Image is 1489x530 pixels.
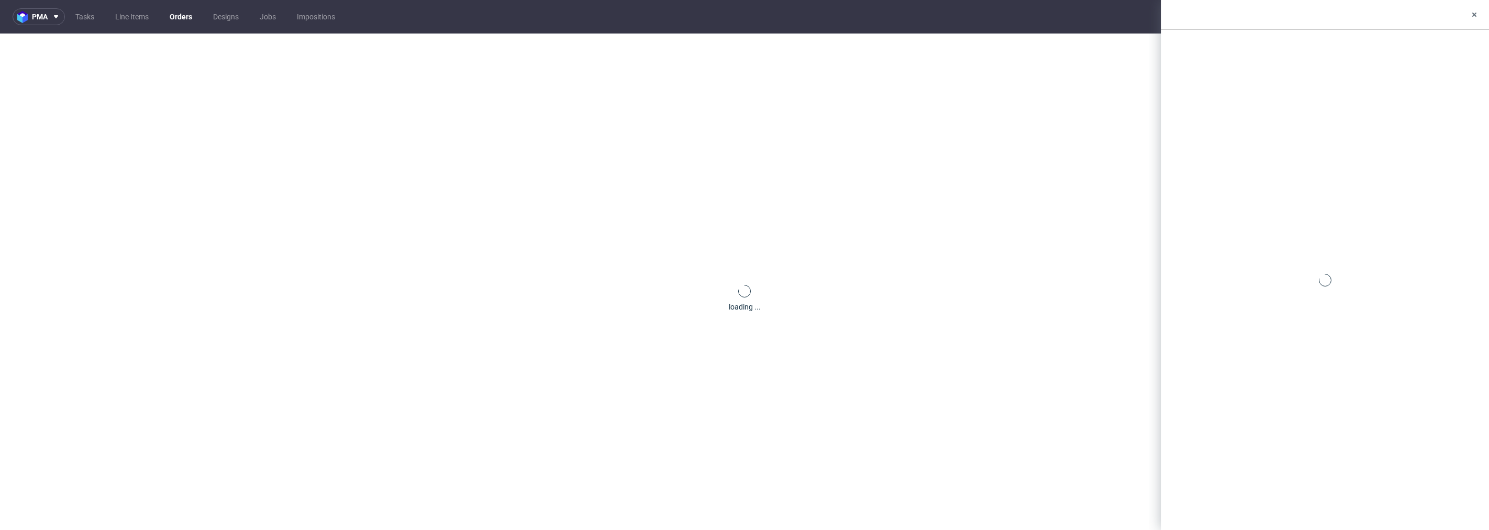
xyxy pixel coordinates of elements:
[32,13,48,20] span: pma
[69,8,101,25] a: Tasks
[291,8,341,25] a: Impositions
[729,302,761,312] div: loading ...
[17,11,32,23] img: logo
[253,8,282,25] a: Jobs
[109,8,155,25] a: Line Items
[13,8,65,25] button: pma
[207,8,245,25] a: Designs
[163,8,198,25] a: Orders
